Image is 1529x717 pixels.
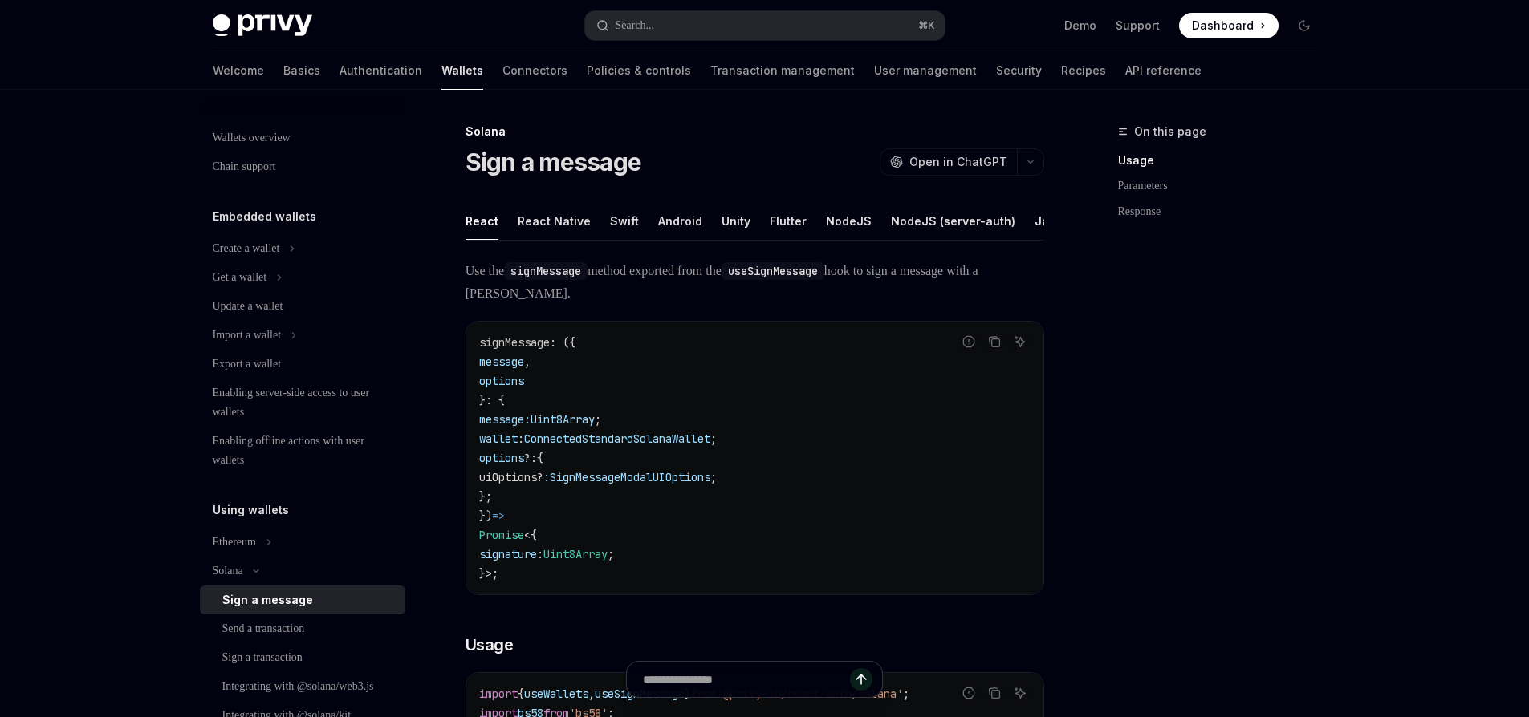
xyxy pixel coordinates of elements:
button: Toggle Ethereum section [200,528,405,557]
span: Promise [479,528,524,542]
a: Usage [1118,148,1330,173]
a: Welcome [213,51,264,90]
h5: Embedded wallets [213,207,316,226]
span: }: { [479,393,505,407]
div: Import a wallet [213,326,282,345]
div: Ethereum [213,533,256,552]
span: ; [710,470,717,484]
input: Ask a question... [643,662,850,697]
span: ?: [524,451,537,465]
span: : [537,547,543,561]
a: Security [996,51,1042,90]
div: Unity [722,202,750,240]
span: SignMessageModalUIOptions [550,470,710,484]
span: }; [479,489,492,504]
span: : [518,431,524,446]
a: Basics [283,51,320,90]
button: Ask AI [1010,331,1031,352]
img: dark logo [213,14,312,37]
span: signMessage [479,335,550,350]
a: Sign a transaction [200,643,405,672]
button: Toggle Get a wallet section [200,263,405,292]
div: NodeJS (server-auth) [891,202,1015,240]
div: Chain support [213,157,276,176]
span: }>; [479,566,498,581]
a: Chain support [200,152,405,181]
a: Send a transaction [200,614,405,643]
button: Toggle dark mode [1291,13,1317,38]
span: Uint8Array [531,412,595,427]
code: useSignMessage [722,262,824,280]
span: message [479,354,524,369]
span: <{ [524,528,537,542]
span: Use the method exported from the hook to sign a message with a [PERSON_NAME]. [466,260,1044,305]
span: Uint8Array [543,547,608,561]
div: Sign a message [222,590,313,610]
a: Enabling server-side access to user wallets [200,379,405,427]
div: React [466,202,498,240]
div: Enabling offline actions with user wallets [213,431,396,470]
a: Policies & controls [587,51,691,90]
div: Export a wallet [213,354,282,374]
div: Search... [616,16,655,35]
span: }) [479,508,492,523]
a: Parameters [1118,173,1330,199]
button: Open in ChatGPT [880,148,1017,176]
a: Enabling offline actions with user wallets [200,427,405,475]
a: Demo [1064,18,1096,34]
span: Dashboard [1192,18,1254,34]
div: Send a transaction [222,619,305,638]
span: ; [608,547,614,561]
a: Recipes [1061,51,1106,90]
div: Integrating with @solana/web3.js [222,677,374,696]
a: User management [874,51,977,90]
span: options [479,374,524,388]
span: uiOptions? [479,470,543,484]
span: Usage [466,634,514,656]
span: options [479,451,524,465]
a: Transaction management [710,51,855,90]
span: { [537,451,543,465]
button: Toggle Solana section [200,557,405,585]
span: signature [479,547,537,561]
code: signMessage [504,262,588,280]
div: Create a wallet [213,239,280,258]
span: message: [479,412,531,427]
a: Sign a message [200,585,405,614]
span: : ({ [550,335,575,350]
span: On this page [1134,122,1206,141]
span: => [492,508,505,523]
a: Response [1118,199,1330,225]
span: : [543,470,550,484]
div: Wallets overview [213,128,291,148]
span: ⌘ K [918,19,935,32]
a: Wallets overview [200,124,405,152]
div: Android [658,202,702,240]
button: Copy the contents from the code block [984,331,1005,352]
div: Flutter [770,202,807,240]
a: Integrating with @solana/web3.js [200,672,405,701]
div: Update a wallet [213,297,283,316]
button: Report incorrect code [958,331,979,352]
button: Send message [850,668,872,691]
a: API reference [1125,51,1202,90]
a: Update a wallet [200,292,405,321]
div: Solana [466,124,1044,140]
h1: Sign a message [466,148,642,176]
div: Sign a transaction [222,648,303,667]
span: , [524,354,531,369]
a: Authentication [340,51,422,90]
button: Toggle Create a wallet section [200,234,405,263]
div: React Native [518,202,591,240]
span: wallet [479,431,518,446]
button: Toggle Import a wallet section [200,321,405,350]
button: Open search [585,11,945,40]
a: Wallets [441,51,483,90]
span: ConnectedStandardSolanaWallet [524,431,710,446]
a: Connectors [502,51,567,90]
div: NodeJS [826,202,872,240]
div: Solana [213,561,243,581]
div: Enabling server-side access to user wallets [213,383,396,422]
h5: Using wallets [213,500,289,520]
span: ; [595,412,601,427]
